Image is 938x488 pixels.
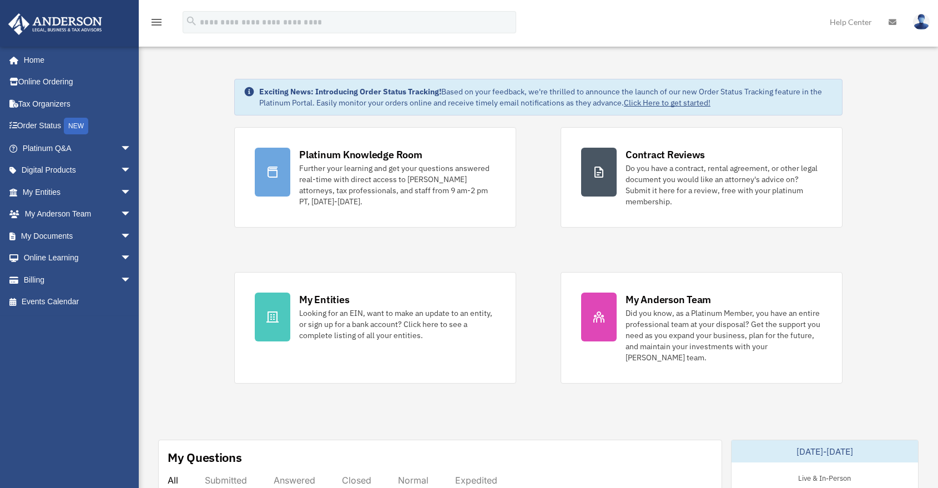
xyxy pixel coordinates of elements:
a: My Entities Looking for an EIN, want to make an update to an entity, or sign up for a bank accoun... [234,272,516,384]
a: Platinum Q&Aarrow_drop_down [8,137,148,159]
div: NEW [64,118,88,134]
div: Answered [274,475,315,486]
span: arrow_drop_down [120,159,143,182]
i: search [185,15,198,27]
a: Home [8,49,143,71]
div: Contract Reviews [626,148,705,162]
a: My Anderson Team Did you know, as a Platinum Member, you have an entire professional team at your... [561,272,843,384]
div: My Entities [299,293,349,306]
a: Events Calendar [8,291,148,313]
span: arrow_drop_down [120,203,143,226]
span: arrow_drop_down [120,247,143,270]
div: Based on your feedback, we're thrilled to announce the launch of our new Order Status Tracking fe... [259,86,833,108]
a: My Entitiesarrow_drop_down [8,181,148,203]
div: Expedited [455,475,497,486]
span: arrow_drop_down [120,225,143,248]
a: menu [150,19,163,29]
div: My Questions [168,449,242,466]
a: Online Ordering [8,71,148,93]
div: Live & In-Person [789,471,860,483]
span: arrow_drop_down [120,181,143,204]
a: Billingarrow_drop_down [8,269,148,291]
a: Tax Organizers [8,93,148,115]
a: Contract Reviews Do you have a contract, rental agreement, or other legal document you would like... [561,127,843,228]
a: Click Here to get started! [624,98,710,108]
a: My Documentsarrow_drop_down [8,225,148,247]
div: All [168,475,178,486]
a: Order StatusNEW [8,115,148,138]
img: Anderson Advisors Platinum Portal [5,13,105,35]
div: Normal [398,475,428,486]
div: [DATE]-[DATE] [732,440,919,462]
div: Did you know, as a Platinum Member, you have an entire professional team at your disposal? Get th... [626,308,822,363]
div: Closed [342,475,371,486]
a: My Anderson Teamarrow_drop_down [8,203,148,225]
span: arrow_drop_down [120,269,143,291]
img: User Pic [913,14,930,30]
div: Do you have a contract, rental agreement, or other legal document you would like an attorney's ad... [626,163,822,207]
div: Looking for an EIN, want to make an update to an entity, or sign up for a bank account? Click her... [299,308,496,341]
a: Digital Productsarrow_drop_down [8,159,148,182]
div: Submitted [205,475,247,486]
div: Further your learning and get your questions answered real-time with direct access to [PERSON_NAM... [299,163,496,207]
a: Online Learningarrow_drop_down [8,247,148,269]
div: Platinum Knowledge Room [299,148,422,162]
div: My Anderson Team [626,293,711,306]
strong: Exciting News: Introducing Order Status Tracking! [259,87,441,97]
a: Platinum Knowledge Room Further your learning and get your questions answered real-time with dire... [234,127,516,228]
i: menu [150,16,163,29]
span: arrow_drop_down [120,137,143,160]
